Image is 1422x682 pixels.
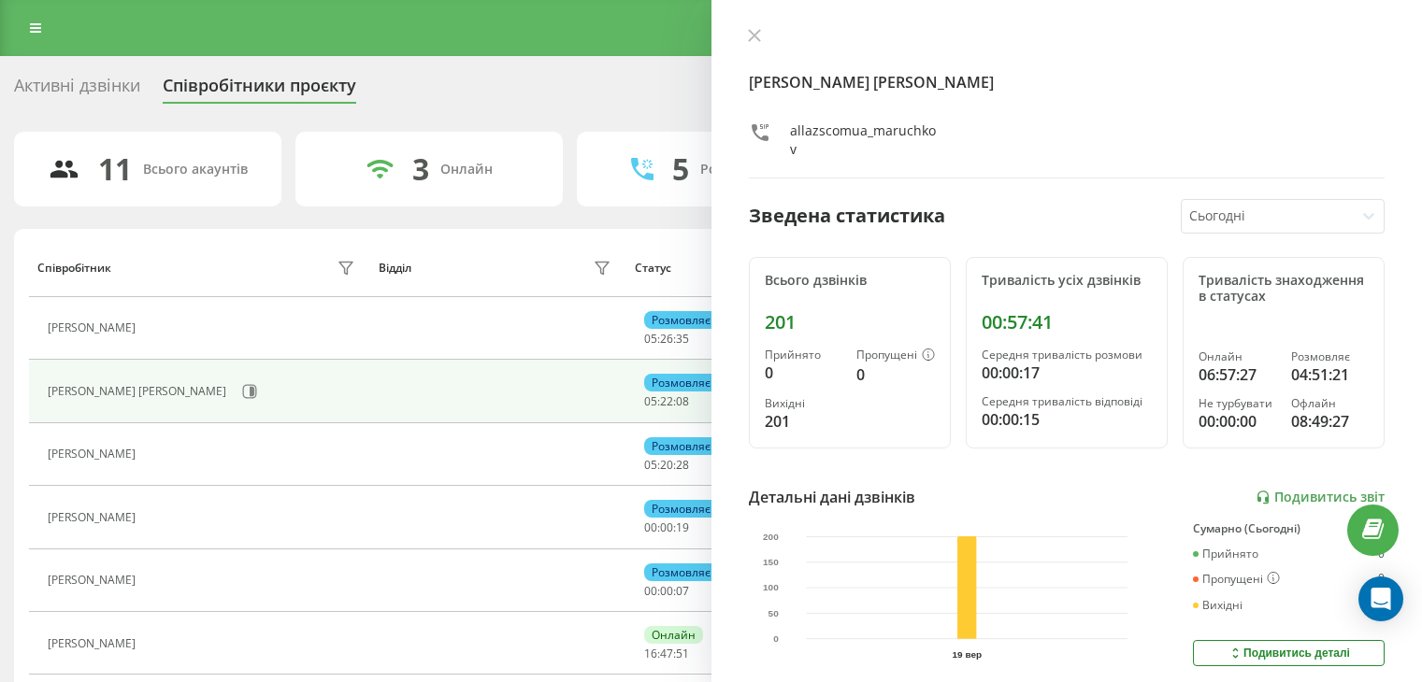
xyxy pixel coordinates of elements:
[644,563,718,581] div: Розмовляє
[644,437,718,455] div: Розмовляє
[768,608,779,618] text: 50
[953,649,983,660] text: 19 вер
[48,511,140,524] div: [PERSON_NAME]
[1193,572,1280,587] div: Пропущені
[773,634,779,645] text: 0
[763,557,779,567] text: 150
[856,348,935,363] div: Пропущені
[644,500,718,518] div: Розмовляє
[37,262,111,275] div: Співробітник
[1193,522,1385,535] div: Сумарно (Сьогодні)
[765,348,841,362] div: Прийнято
[644,393,657,409] span: 05
[644,647,689,661] div: : :
[982,362,1152,384] div: 00:00:17
[1199,397,1276,410] div: Не турбувати
[1199,410,1276,433] div: 00:00:00
[676,457,689,473] span: 28
[644,374,718,391] div: Розмовляє
[749,71,1386,93] h4: [PERSON_NAME] [PERSON_NAME]
[163,76,356,105] div: Співробітники проєкту
[1291,363,1369,386] div: 04:51:21
[982,408,1152,431] div: 00:00:15
[676,646,689,661] span: 51
[763,583,779,593] text: 100
[790,121,936,159] div: allazscomua_maruchkov
[1378,572,1385,587] div: 0
[660,646,673,661] span: 47
[982,273,1152,289] div: Тривалість усіх дзвінків
[700,162,791,178] div: Розмовляють
[660,331,673,347] span: 26
[644,331,657,347] span: 05
[644,459,689,472] div: : :
[1291,397,1369,410] div: Офлайн
[982,311,1152,334] div: 00:57:41
[676,519,689,535] span: 19
[644,626,703,644] div: Онлайн
[676,583,689,599] span: 07
[1256,490,1385,505] a: Подивитись звіт
[1199,363,1276,386] div: 06:57:27
[982,395,1152,408] div: Середня тривалість відповіді
[1291,410,1369,433] div: 08:49:27
[98,151,132,187] div: 11
[143,162,248,178] div: Всього акаунтів
[644,521,689,534] div: : :
[765,362,841,384] div: 0
[765,397,841,410] div: Вихідні
[660,393,673,409] span: 22
[1193,547,1258,561] div: Прийнято
[660,457,673,473] span: 20
[644,395,689,408] div: : :
[635,262,671,275] div: Статус
[1199,350,1276,363] div: Онлайн
[48,385,231,398] div: [PERSON_NAME] [PERSON_NAME]
[644,519,657,535] span: 00
[1193,599,1242,612] div: Вихідні
[48,574,140,587] div: [PERSON_NAME]
[676,393,689,409] span: 08
[48,321,140,334] div: [PERSON_NAME]
[765,410,841,433] div: 201
[644,583,657,599] span: 00
[765,273,935,289] div: Всього дзвінків
[1199,273,1369,305] div: Тривалість знаходження в статусах
[440,162,493,178] div: Онлайн
[763,532,779,542] text: 200
[1378,547,1385,561] div: 0
[982,348,1152,362] div: Середня тривалість розмови
[48,448,140,461] div: [PERSON_NAME]
[676,331,689,347] span: 35
[644,585,689,598] div: : :
[660,519,673,535] span: 00
[412,151,429,187] div: 3
[749,486,915,508] div: Детальні дані дзвінків
[644,333,689,346] div: : :
[1358,576,1403,621] div: Open Intercom Messenger
[660,583,673,599] span: 00
[749,202,945,230] div: Зведена статистика
[1193,640,1385,666] button: Подивитись деталі
[856,363,935,386] div: 0
[644,457,657,473] span: 05
[1291,350,1369,363] div: Розмовляє
[765,311,935,334] div: 201
[48,637,140,650] div: [PERSON_NAME]
[644,646,657,661] span: 16
[379,262,411,275] div: Відділ
[672,151,689,187] div: 5
[644,311,718,329] div: Розмовляє
[1228,646,1350,661] div: Подивитись деталі
[14,76,140,105] div: Активні дзвінки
